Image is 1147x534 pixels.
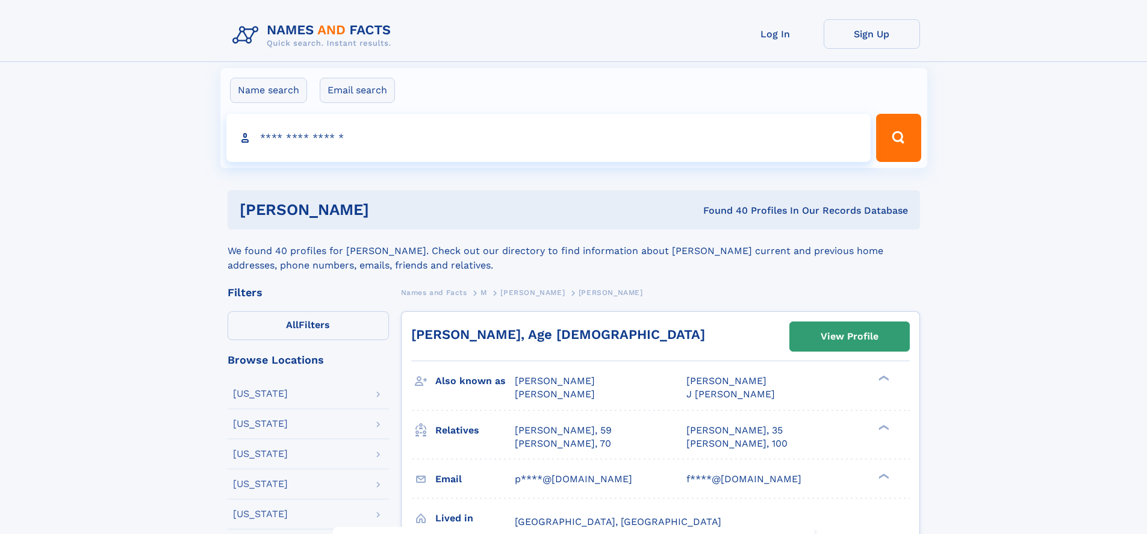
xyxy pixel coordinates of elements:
[515,375,595,387] span: [PERSON_NAME]
[233,449,288,459] div: [US_STATE]
[515,516,721,527] span: [GEOGRAPHIC_DATA], [GEOGRAPHIC_DATA]
[686,437,788,450] a: [PERSON_NAME], 100
[536,204,908,217] div: Found 40 Profiles In Our Records Database
[435,469,515,489] h3: Email
[875,423,890,431] div: ❯
[790,322,909,351] a: View Profile
[824,19,920,49] a: Sign Up
[875,374,890,382] div: ❯
[230,78,307,103] label: Name search
[480,288,487,297] span: M
[875,472,890,480] div: ❯
[435,371,515,391] h3: Also known as
[401,285,467,300] a: Names and Facts
[228,355,389,365] div: Browse Locations
[821,323,878,350] div: View Profile
[228,287,389,298] div: Filters
[686,424,783,437] a: [PERSON_NAME], 35
[515,388,595,400] span: [PERSON_NAME]
[233,389,288,399] div: [US_STATE]
[228,19,401,52] img: Logo Names and Facts
[727,19,824,49] a: Log In
[686,388,775,400] span: J [PERSON_NAME]
[233,419,288,429] div: [US_STATE]
[240,202,536,217] h1: [PERSON_NAME]
[876,114,921,162] button: Search Button
[435,508,515,529] h3: Lived in
[579,288,643,297] span: [PERSON_NAME]
[411,327,705,342] a: [PERSON_NAME], Age [DEMOGRAPHIC_DATA]
[228,311,389,340] label: Filters
[233,509,288,519] div: [US_STATE]
[500,285,565,300] a: [PERSON_NAME]
[515,437,611,450] a: [PERSON_NAME], 70
[480,285,487,300] a: M
[500,288,565,297] span: [PERSON_NAME]
[515,424,612,437] a: [PERSON_NAME], 59
[320,78,395,103] label: Email search
[233,479,288,489] div: [US_STATE]
[226,114,871,162] input: search input
[435,420,515,441] h3: Relatives
[286,319,299,331] span: All
[228,229,920,273] div: We found 40 profiles for [PERSON_NAME]. Check out our directory to find information about [PERSON...
[686,375,766,387] span: [PERSON_NAME]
